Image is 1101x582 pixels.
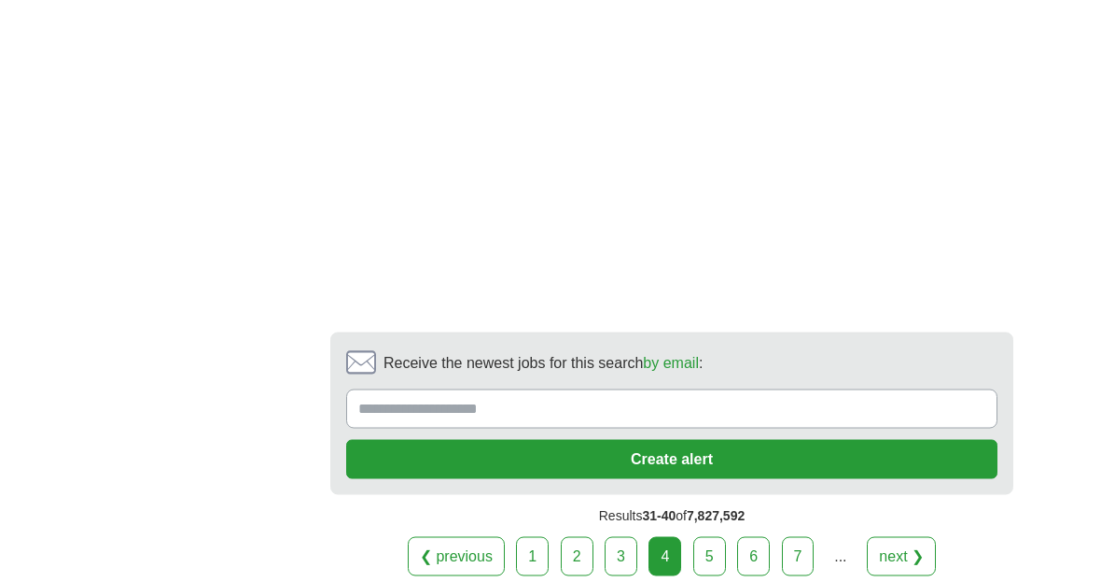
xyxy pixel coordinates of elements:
span: 7,827,592 [687,508,745,523]
a: by email [643,355,699,371]
a: 3 [605,537,637,576]
span: Receive the newest jobs for this search : [383,352,703,375]
a: next ❯ [867,537,936,576]
a: 1 [516,537,549,576]
span: 31-40 [642,508,676,523]
a: 5 [693,537,726,576]
a: 6 [737,537,770,576]
button: Create alert [346,440,997,479]
div: 4 [648,537,681,576]
a: ❮ previous [408,537,505,576]
a: 2 [561,537,593,576]
div: Results of [330,495,1013,537]
div: ... [822,538,859,575]
a: 7 [782,537,815,576]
